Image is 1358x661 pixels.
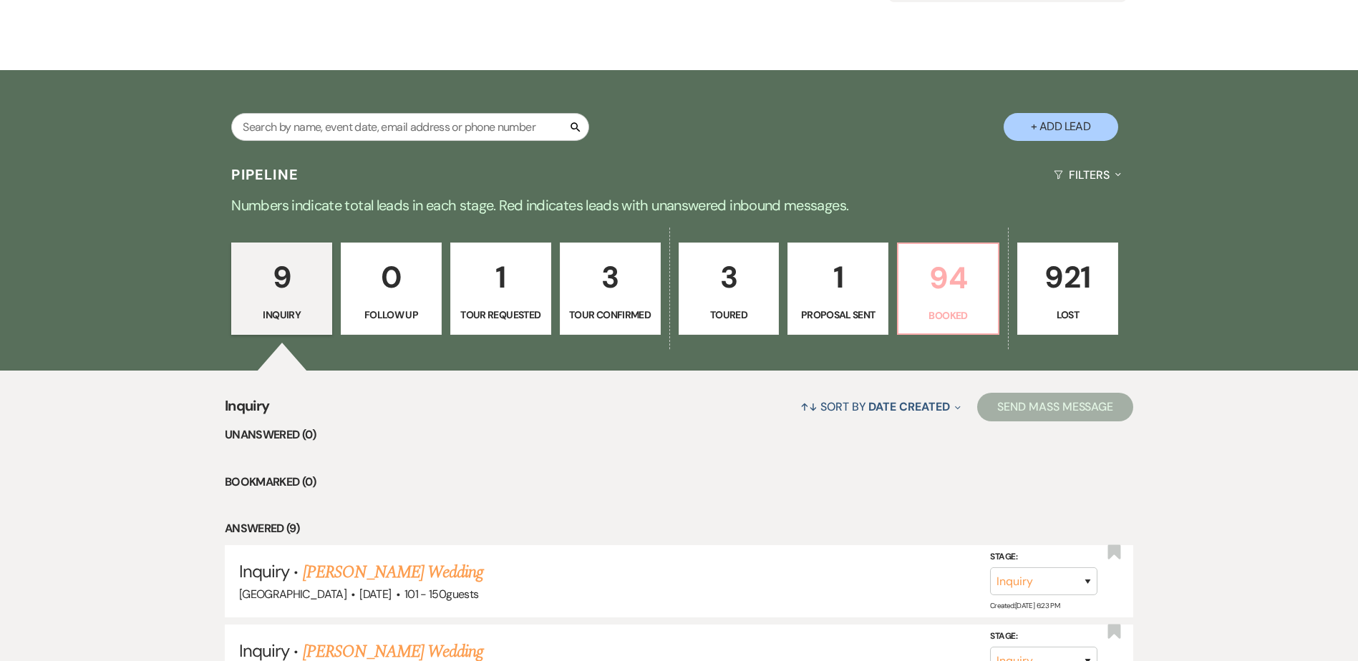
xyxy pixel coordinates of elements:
a: [PERSON_NAME] Wedding [303,559,484,585]
p: 94 [907,254,989,302]
a: 3Tour Confirmed [560,243,661,336]
span: Created: [DATE] 6:23 PM [990,601,1059,610]
p: Tour Confirmed [569,307,651,323]
p: Inquiry [241,307,323,323]
label: Stage: [990,629,1097,645]
button: Send Mass Message [977,393,1133,421]
li: Unanswered (0) [225,426,1133,444]
span: 101 - 150 guests [404,587,478,602]
a: 94Booked [897,243,999,336]
a: 3Toured [679,243,780,336]
span: Date Created [868,399,949,414]
button: Sort By Date Created [795,388,966,426]
input: Search by name, event date, email address or phone number [231,113,589,141]
li: Bookmarked (0) [225,473,1133,491]
span: [DATE] [359,587,391,602]
li: Answered (9) [225,519,1133,538]
p: 3 [688,253,770,301]
a: 1Proposal Sent [787,243,888,336]
p: Proposal Sent [797,307,879,323]
p: Booked [907,308,989,323]
p: 9 [241,253,323,301]
p: 3 [569,253,651,301]
a: 921Lost [1017,243,1118,336]
p: Follow Up [350,307,432,323]
a: 0Follow Up [341,243,442,336]
span: Inquiry [225,395,270,426]
a: 1Tour Requested [450,243,551,336]
span: ↑↓ [800,399,818,414]
label: Stage: [990,549,1097,565]
p: Numbers indicate total leads in each stage. Red indicates leads with unanswered inbound messages. [164,194,1195,217]
p: Lost [1027,307,1109,323]
a: 9Inquiry [231,243,332,336]
button: Filters [1048,156,1126,194]
p: 1 [797,253,879,301]
p: 921 [1027,253,1109,301]
p: 1 [460,253,542,301]
span: [GEOGRAPHIC_DATA] [239,587,346,602]
button: + Add Lead [1004,113,1118,141]
p: 0 [350,253,432,301]
p: Tour Requested [460,307,542,323]
h3: Pipeline [231,165,299,185]
p: Toured [688,307,770,323]
span: Inquiry [239,560,289,582]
